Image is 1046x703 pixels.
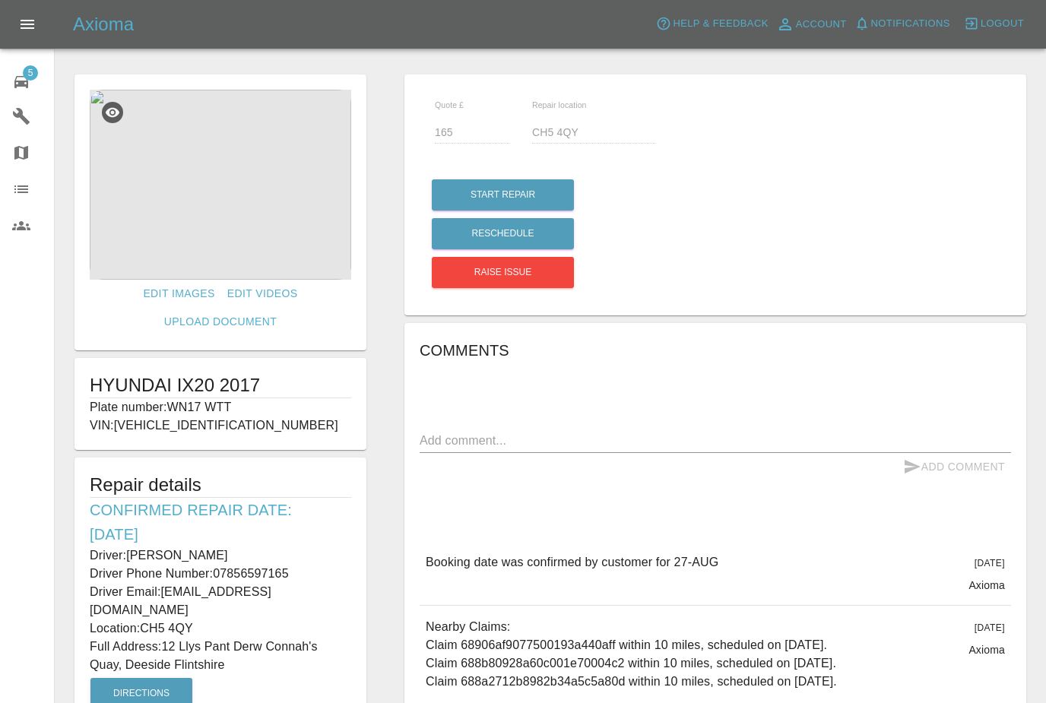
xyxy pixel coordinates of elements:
span: Quote £ [435,100,464,109]
p: Plate number: WN17 WTT [90,398,351,416]
button: Open drawer [9,6,46,43]
h6: Confirmed Repair Date: [DATE] [90,498,351,546]
button: Logout [960,12,1028,36]
a: Edit Images [137,280,220,308]
h1: HYUNDAI IX20 2017 [90,373,351,397]
p: Driver: [PERSON_NAME] [90,546,351,565]
button: Notifications [851,12,954,36]
h6: Comments [420,338,1011,363]
h5: Axioma [73,12,134,36]
a: Edit Videos [221,280,304,308]
p: Nearby Claims: Claim 68906af9077500193a440aff within 10 miles, scheduled on [DATE]. Claim 688b809... [426,618,837,691]
span: [DATE] [975,622,1005,633]
button: Help & Feedback [652,12,772,36]
p: Driver Email: [EMAIL_ADDRESS][DOMAIN_NAME] [90,583,351,619]
p: Full Address: 12 Llys Pant Derw Connah's Quay, Deeside Flintshire [90,638,351,674]
button: Start Repair [432,179,574,211]
span: Notifications [871,15,950,33]
p: Booking date was confirmed by customer for 27-AUG [426,553,718,572]
p: Driver Phone Number: 07856597165 [90,565,351,583]
button: Raise issue [432,257,574,288]
p: Axioma [968,642,1005,657]
span: Account [796,16,847,33]
p: Location: CH5 4QY [90,619,351,638]
span: Logout [981,15,1024,33]
a: Upload Document [158,308,283,336]
p: VIN: [VEHICLE_IDENTIFICATION_NUMBER] [90,416,351,435]
span: [DATE] [975,558,1005,568]
button: Reschedule [432,218,574,249]
a: Account [772,12,851,36]
span: Help & Feedback [673,15,768,33]
span: 5 [23,65,38,81]
span: Repair location [532,100,587,109]
h5: Repair details [90,473,351,497]
img: 7dd9b9d9-3f70-48d2-a475-05dd6c66c9fc [90,90,351,280]
p: Axioma [968,578,1005,593]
